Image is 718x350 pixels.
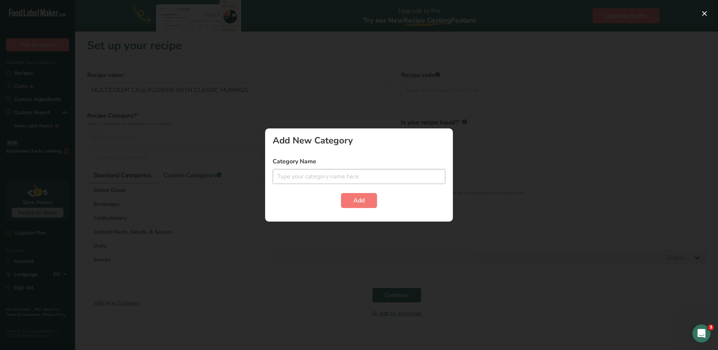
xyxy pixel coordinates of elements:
[692,324,710,342] iframe: Intercom live chat
[708,324,714,330] span: 3
[353,196,365,205] span: Add
[341,193,377,208] button: Add
[273,136,445,145] div: Add New Category
[273,169,445,184] input: Type your category name here
[273,157,445,166] label: Category Name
